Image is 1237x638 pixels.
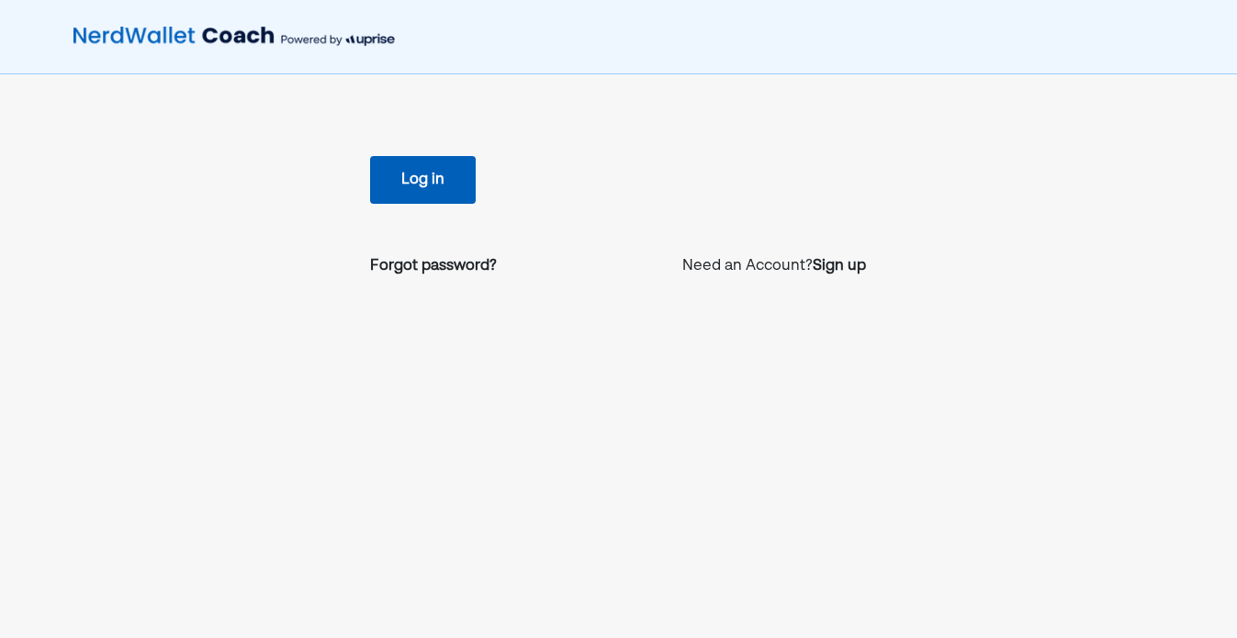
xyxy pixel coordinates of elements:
[682,255,866,277] p: Need an Account?
[813,255,866,277] a: Sign up
[370,156,476,204] button: Log in
[370,255,497,277] a: Forgot password?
